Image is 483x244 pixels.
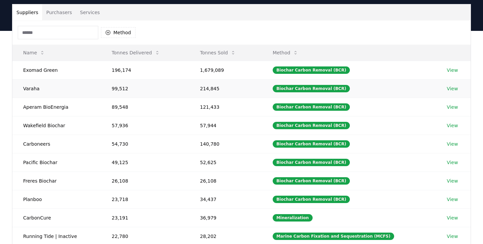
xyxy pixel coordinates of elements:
[267,46,304,59] button: Method
[12,61,101,79] td: Exomad Green
[447,122,458,129] a: View
[273,103,350,111] div: Biochar Carbon Removal (BCR)
[101,190,189,208] td: 23,718
[12,4,42,20] button: Suppliers
[189,172,262,190] td: 26,108
[189,208,262,227] td: 36,979
[447,67,458,74] a: View
[12,172,101,190] td: Freres Biochar
[273,196,350,203] div: Biochar Carbon Removal (BCR)
[189,190,262,208] td: 34,437
[12,153,101,172] td: Pacific Biochar
[447,178,458,184] a: View
[101,27,136,38] button: Method
[447,85,458,92] a: View
[12,79,101,98] td: Varaha
[189,116,262,135] td: 57,944
[447,214,458,221] a: View
[447,196,458,203] a: View
[273,159,350,166] div: Biochar Carbon Removal (BCR)
[101,79,189,98] td: 99,512
[101,135,189,153] td: 54,730
[189,98,262,116] td: 121,433
[273,140,350,148] div: Biochar Carbon Removal (BCR)
[76,4,104,20] button: Services
[101,172,189,190] td: 26,108
[101,116,189,135] td: 57,936
[12,190,101,208] td: Planboo
[101,208,189,227] td: 23,191
[12,208,101,227] td: CarbonCure
[273,122,350,129] div: Biochar Carbon Removal (BCR)
[101,153,189,172] td: 49,125
[273,66,350,74] div: Biochar Carbon Removal (BCR)
[447,159,458,166] a: View
[189,135,262,153] td: 140,780
[195,46,241,59] button: Tonnes Sold
[12,135,101,153] td: Carboneers
[273,214,313,222] div: Mineralization
[189,79,262,98] td: 214,845
[106,46,165,59] button: Tonnes Delivered
[101,98,189,116] td: 89,548
[447,233,458,240] a: View
[189,61,262,79] td: 1,679,089
[101,61,189,79] td: 196,174
[18,46,50,59] button: Name
[42,4,76,20] button: Purchasers
[447,141,458,147] a: View
[273,233,394,240] div: Marine Carbon Fixation and Sequestration (MCFS)
[189,153,262,172] td: 52,625
[12,98,101,116] td: Aperam BioEnergia
[273,85,350,92] div: Biochar Carbon Removal (BCR)
[12,116,101,135] td: Wakefield Biochar
[273,177,350,185] div: Biochar Carbon Removal (BCR)
[447,104,458,110] a: View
